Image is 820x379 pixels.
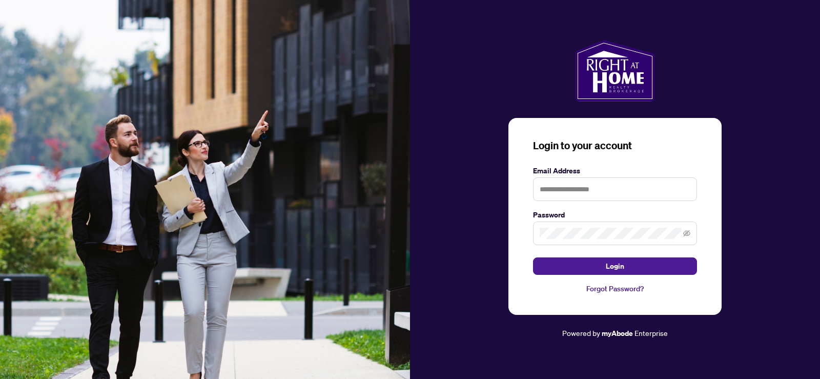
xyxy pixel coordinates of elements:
img: ma-logo [575,40,654,102]
label: Password [533,209,697,221]
span: Enterprise [634,328,668,337]
span: eye-invisible [683,230,690,237]
button: Login [533,257,697,275]
a: Forgot Password? [533,283,697,294]
a: myAbode [602,328,633,339]
label: Email Address [533,165,697,176]
span: Login [606,258,624,274]
h3: Login to your account [533,138,697,153]
span: Powered by [562,328,600,337]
